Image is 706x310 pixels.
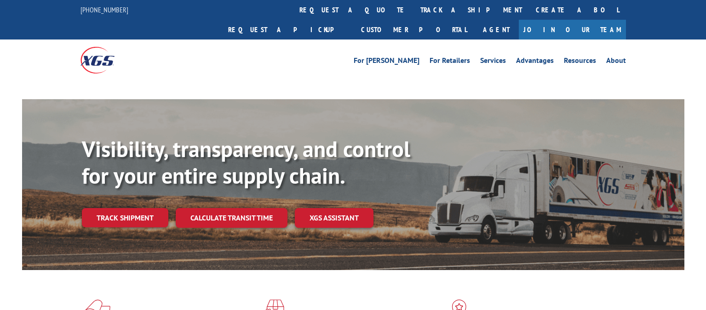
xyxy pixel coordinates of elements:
[295,208,373,228] a: XGS ASSISTANT
[480,57,506,67] a: Services
[516,57,554,67] a: Advantages
[564,57,596,67] a: Resources
[80,5,128,14] a: [PHONE_NUMBER]
[221,20,354,39] a: Request a pickup
[82,135,410,190] b: Visibility, transparency, and control for your entire supply chain.
[606,57,626,67] a: About
[176,208,287,228] a: Calculate transit time
[354,20,474,39] a: Customer Portal
[474,20,519,39] a: Agent
[354,57,419,67] a: For [PERSON_NAME]
[430,57,470,67] a: For Retailers
[82,208,168,227] a: Track shipment
[519,20,626,39] a: Join Our Team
